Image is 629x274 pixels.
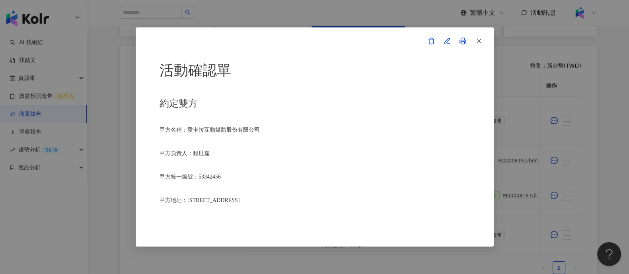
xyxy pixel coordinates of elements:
span: 甲方地址：[STREET_ADDRESS] [160,197,240,203]
span: 約定雙方 [160,98,198,108]
span: 甲方統一編號：53342456 [160,174,221,180]
span: 甲方負責人：程世嘉 [160,150,210,156]
span: 活動確認單 [160,62,231,78]
span: 甲方名稱：愛卡拉互動媒體股份有限公司 [160,127,260,133]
